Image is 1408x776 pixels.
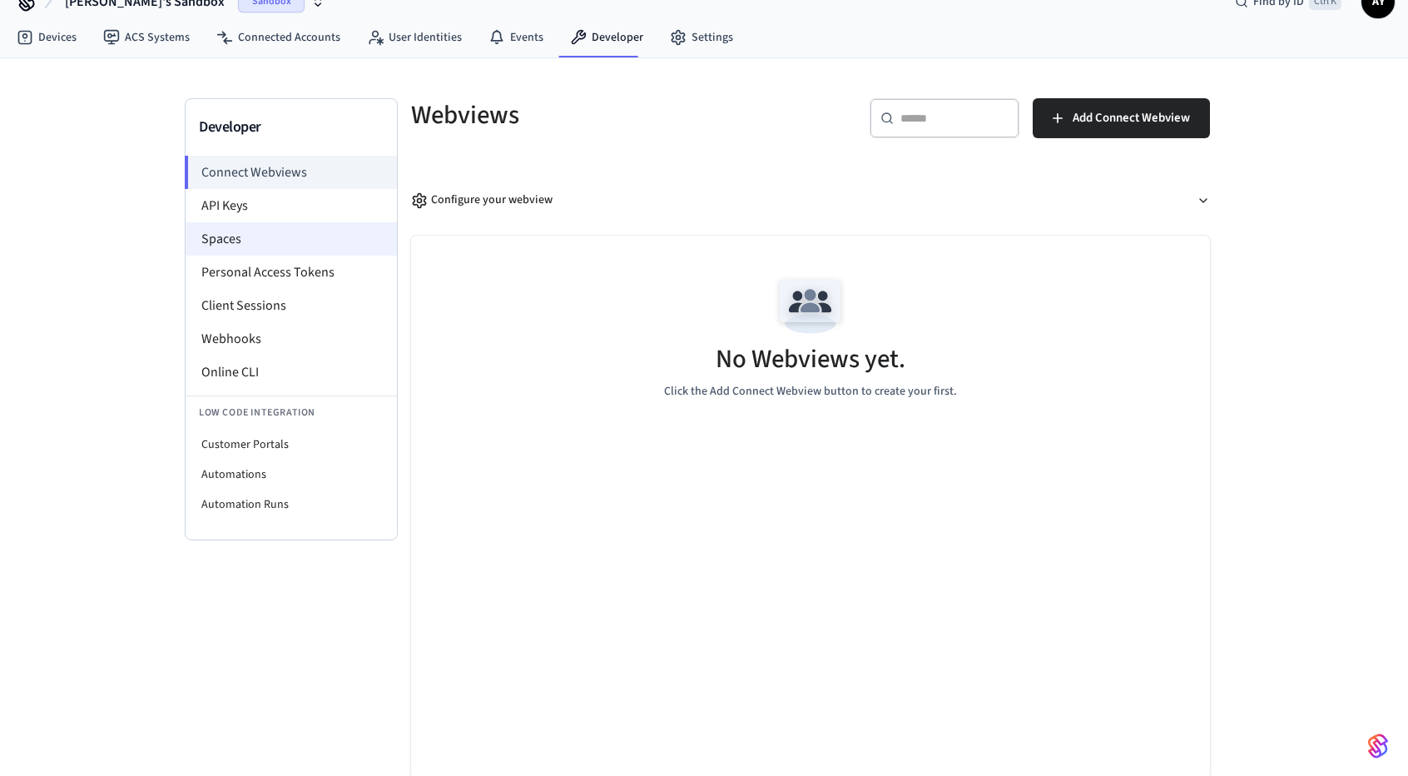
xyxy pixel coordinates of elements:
[773,269,848,344] img: Team Empty State
[186,222,397,256] li: Spaces
[1368,733,1388,759] img: SeamLogoGradient.69752ec5.svg
[90,22,203,52] a: ACS Systems
[1073,107,1190,129] span: Add Connect Webview
[186,322,397,356] li: Webhooks
[203,22,354,52] a: Connected Accounts
[186,189,397,222] li: API Keys
[475,22,557,52] a: Events
[186,289,397,322] li: Client Sessions
[186,490,397,520] li: Automation Runs
[186,256,397,289] li: Personal Access Tokens
[186,356,397,389] li: Online CLI
[411,178,1210,222] button: Configure your webview
[186,460,397,490] li: Automations
[1033,98,1210,138] button: Add Connect Webview
[185,156,397,189] li: Connect Webviews
[354,22,475,52] a: User Identities
[199,116,384,139] h3: Developer
[186,395,397,430] li: Low Code Integration
[411,98,801,132] h5: Webviews
[557,22,657,52] a: Developer
[657,22,746,52] a: Settings
[3,22,90,52] a: Devices
[186,430,397,460] li: Customer Portals
[411,192,553,209] div: Configure your webview
[664,383,957,400] p: Click the Add Connect Webview button to create your first.
[716,342,905,376] h5: No Webviews yet.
